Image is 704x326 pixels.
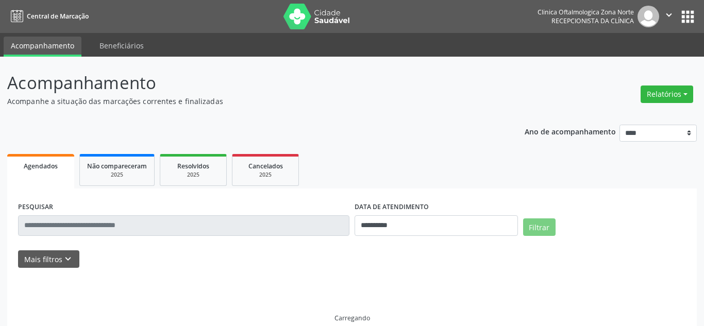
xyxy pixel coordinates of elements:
p: Acompanhe a situação das marcações correntes e finalizadas [7,96,490,107]
button:  [659,6,679,27]
span: Central de Marcação [27,12,89,21]
a: Central de Marcação [7,8,89,25]
label: PESQUISAR [18,199,53,215]
a: Acompanhamento [4,37,81,57]
div: 2025 [167,171,219,179]
div: Clinica Oftalmologica Zona Norte [538,8,634,16]
i: keyboard_arrow_down [62,253,74,265]
p: Acompanhamento [7,70,490,96]
span: Agendados [24,162,58,170]
button: Relatórios [641,85,693,103]
i:  [663,9,675,21]
a: Beneficiários [92,37,151,55]
span: Não compareceram [87,162,147,170]
p: Ano de acompanhamento [525,125,616,138]
div: Carregando [334,314,370,322]
span: Cancelados [248,162,283,170]
button: apps [679,8,697,26]
span: Resolvidos [177,162,209,170]
img: img [638,6,659,27]
label: DATA DE ATENDIMENTO [355,199,429,215]
span: Recepcionista da clínica [551,16,634,25]
div: 2025 [240,171,291,179]
button: Mais filtroskeyboard_arrow_down [18,250,79,268]
div: 2025 [87,171,147,179]
button: Filtrar [523,218,556,236]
